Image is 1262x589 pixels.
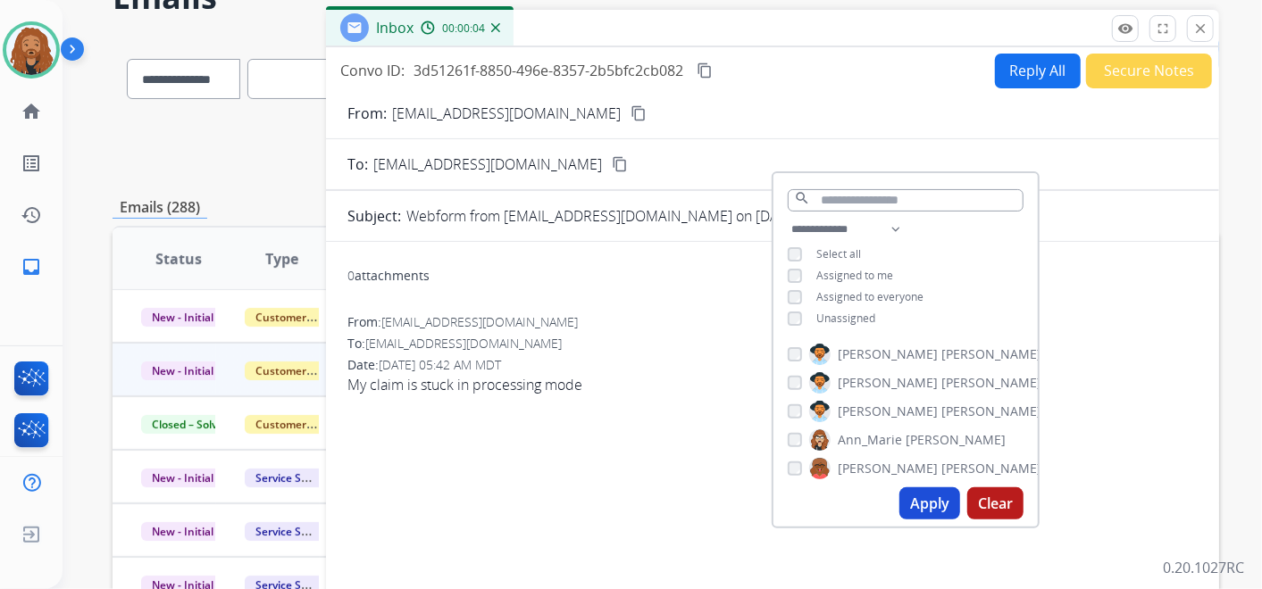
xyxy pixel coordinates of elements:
div: attachments [347,267,430,285]
span: Customer Support [245,361,361,380]
p: Subject: [347,205,401,227]
span: Type [265,248,298,270]
span: New - Initial [141,361,224,380]
span: My claim is stuck in processing mode [347,374,1198,395]
span: [EMAIL_ADDRESS][DOMAIN_NAME] [373,153,602,175]
mat-icon: content_copy [631,105,647,121]
span: Inbox [376,18,414,37]
span: Customer Support [245,308,361,327]
p: [EMAIL_ADDRESS][DOMAIN_NAME] [392,103,621,124]
mat-icon: content_copy [697,62,713,79]
p: Webform from [EMAIL_ADDRESS][DOMAIN_NAME] on [DATE] [406,205,798,227]
div: From: [347,313,1198,331]
p: Convo ID: [340,60,405,81]
span: [PERSON_NAME] [838,345,938,363]
span: [PERSON_NAME] [941,402,1041,420]
span: Ann_Marie [838,431,902,449]
span: 3d51261f-8850-496e-8357-2b5bfc2cb082 [414,61,683,80]
p: 0.20.1027RC [1163,557,1244,578]
span: [DATE] 05:42 AM MDT [379,356,501,373]
span: New - Initial [141,522,224,541]
span: [PERSON_NAME] [906,431,1006,449]
mat-icon: home [21,101,42,122]
span: Service Support [245,469,347,487]
span: [PERSON_NAME] [941,345,1041,363]
mat-icon: inbox [21,256,42,278]
span: Status [155,248,202,270]
span: [EMAIL_ADDRESS][DOMAIN_NAME] [381,313,578,330]
span: [PERSON_NAME] [941,460,1041,477]
mat-icon: history [21,204,42,226]
p: From: [347,103,387,124]
mat-icon: close [1192,21,1208,37]
span: [EMAIL_ADDRESS][DOMAIN_NAME] [365,335,562,352]
mat-icon: remove_red_eye [1117,21,1133,37]
div: Date: [347,356,1198,374]
mat-icon: search [794,190,810,206]
mat-icon: fullscreen [1155,21,1171,37]
span: 00:00:04 [442,21,485,36]
span: [PERSON_NAME] [838,402,938,420]
span: [PERSON_NAME] [941,374,1041,392]
img: avatar [6,25,56,75]
p: To: [347,153,368,175]
span: Service Support [245,522,347,541]
button: Secure Notes [1086,54,1212,88]
span: Closed – Solved [141,415,240,434]
span: New - Initial [141,308,224,327]
span: Customer Support [245,415,361,434]
span: Unassigned [816,311,875,326]
button: Reply All [995,54,1081,88]
span: 0 [347,267,355,284]
div: To: [347,335,1198,353]
span: Select all [816,246,861,261]
span: New - Initial [141,469,224,487]
button: Clear [967,487,1024,519]
p: Emails (288) [113,196,207,219]
span: [PERSON_NAME] [838,374,938,392]
span: Assigned to me [816,268,893,283]
mat-icon: content_copy [612,156,628,172]
span: Assigned to everyone [816,289,924,304]
mat-icon: list_alt [21,153,42,174]
button: Apply [899,487,960,519]
span: [PERSON_NAME] [838,460,938,477]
